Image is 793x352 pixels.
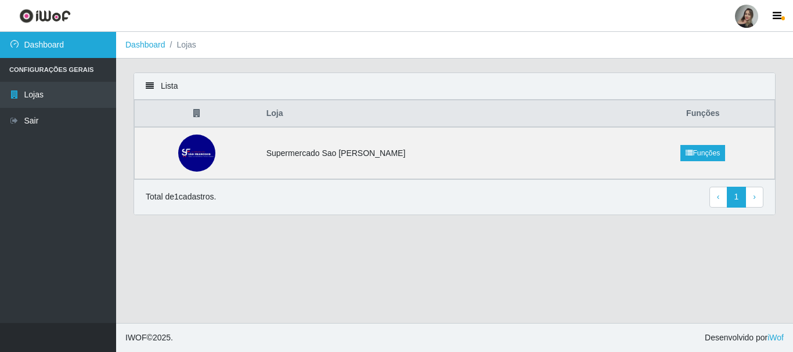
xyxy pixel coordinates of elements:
[709,187,763,208] nav: pagination
[165,39,196,51] li: Lojas
[146,191,216,203] p: Total de 1 cadastros.
[680,145,725,161] a: Funções
[745,187,763,208] a: Next
[705,332,784,344] span: Desenvolvido por
[632,100,775,128] th: Funções
[116,32,793,59] nav: breadcrumb
[727,187,747,208] a: 1
[125,333,147,342] span: IWOF
[709,187,727,208] a: Previous
[19,9,71,23] img: CoreUI Logo
[259,127,632,179] td: Supermercado Sao [PERSON_NAME]
[717,192,720,201] span: ‹
[125,40,165,49] a: Dashboard
[753,192,756,201] span: ›
[125,332,173,344] span: © 2025 .
[767,333,784,342] a: iWof
[178,135,216,172] img: Supermercado Sao Francisco - Amarante
[259,100,632,128] th: Loja
[134,73,775,100] div: Lista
